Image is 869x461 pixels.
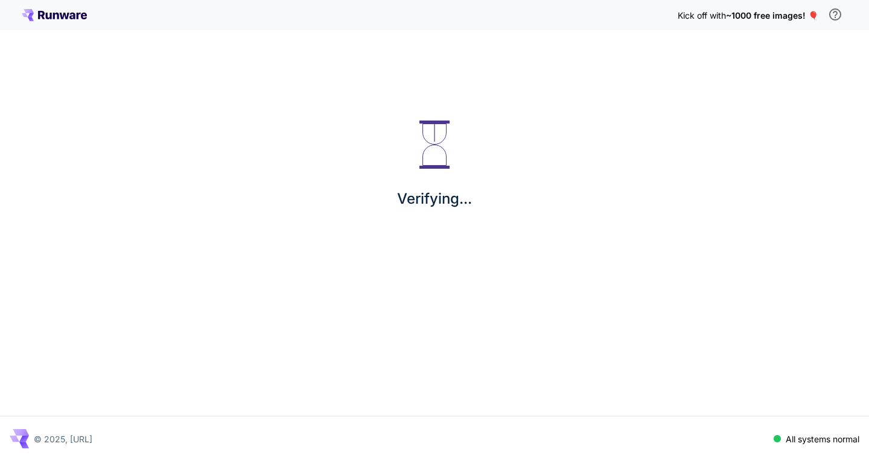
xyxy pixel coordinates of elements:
p: All systems normal [786,433,859,445]
span: Kick off with [678,10,726,20]
p: Verifying... [397,188,472,210]
button: In order to qualify for free credit, you need to sign up with a business email address and click ... [823,2,847,27]
span: ~1000 free images! 🎈 [726,10,818,20]
p: © 2025, [URL] [34,433,92,445]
